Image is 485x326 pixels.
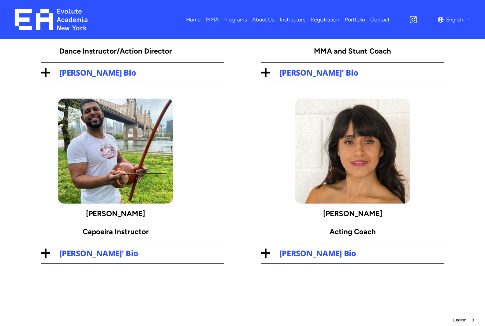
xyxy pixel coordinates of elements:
strong: Acting Coach [330,227,376,236]
span: English [446,15,463,24]
div: language picker [438,14,471,25]
a: Registration [311,14,339,25]
strong: [PERSON_NAME] [86,209,145,218]
span: [PERSON_NAME] Bio [50,67,224,78]
a: Home [186,14,201,25]
strong: [PERSON_NAME] [323,209,382,218]
a: Instructors [280,14,305,25]
strong: Capoeira Instructor [83,227,149,236]
a: About Us [252,14,274,25]
span: [PERSON_NAME]' Bio [270,67,444,78]
aside: Language selected: English [450,314,479,326]
a: Portfolio [345,14,365,25]
span: [PERSON_NAME] Bio [270,248,444,259]
button: [PERSON_NAME] Bio [261,243,444,263]
span: Programs [224,15,247,24]
img: EA [15,9,88,30]
a: folder dropdown [206,14,219,25]
a: Instagram [409,15,418,24]
a: Contact [370,14,390,25]
strong: MMA and Stunt Coach [314,47,391,55]
strong: Dance Instructor/Action Director [59,47,172,55]
span: [PERSON_NAME]' Bio [50,248,224,259]
button: [PERSON_NAME]' Bio [261,63,444,83]
a: English [450,314,479,326]
a: folder dropdown [224,14,247,25]
button: [PERSON_NAME] Bio [41,63,224,83]
span: MMA [206,15,219,24]
button: [PERSON_NAME]' Bio [41,243,224,263]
